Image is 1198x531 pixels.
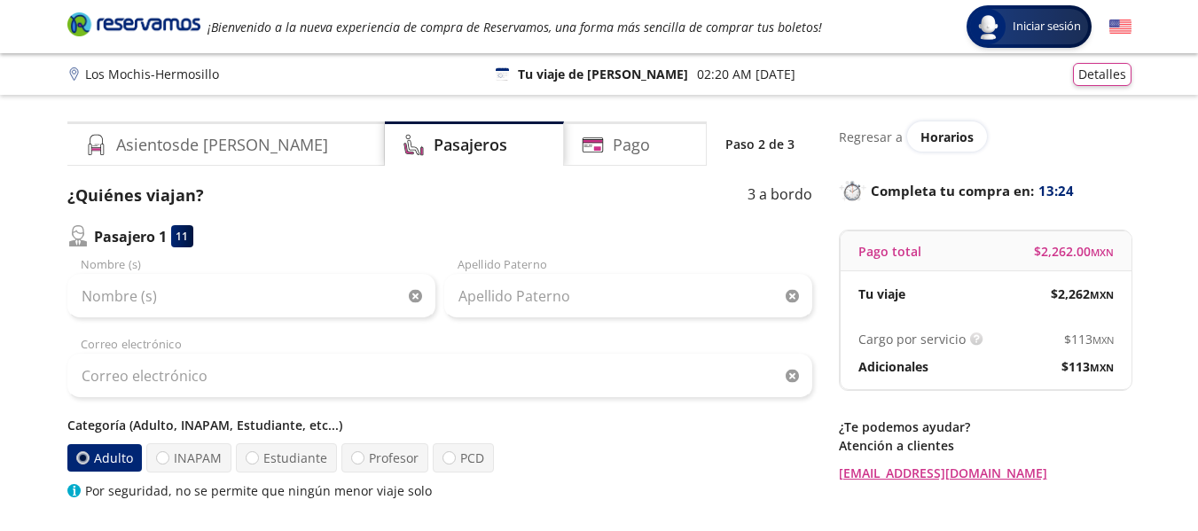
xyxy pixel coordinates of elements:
button: Detalles [1073,63,1131,86]
small: MXN [1092,333,1114,347]
em: ¡Bienvenido a la nueva experiencia de compra de Reservamos, una forma más sencilla de comprar tus... [207,19,822,35]
p: Atención a clientes [839,436,1131,455]
p: Por seguridad, no se permite que ningún menor viaje solo [85,481,432,500]
label: INAPAM [146,443,231,472]
p: Cargo por servicio [858,330,966,348]
p: Categoría (Adulto, INAPAM, Estudiante, etc...) [67,416,812,434]
i: Brand Logo [67,11,200,37]
label: Estudiante [236,443,337,472]
h4: Pago [613,133,650,157]
span: 13:24 [1038,181,1074,201]
p: Pasajero 1 [94,226,167,247]
p: Completa tu compra en : [839,178,1131,203]
div: 11 [171,225,193,247]
p: 3 a bordo [748,184,812,207]
div: Regresar a ver horarios [839,121,1131,152]
h4: Asientos de [PERSON_NAME] [116,133,328,157]
span: Iniciar sesión [1006,18,1088,35]
span: Horarios [920,129,974,145]
label: Profesor [341,443,428,472]
p: Paso 2 de 3 [725,135,795,153]
button: English [1109,16,1131,38]
h4: Pasajeros [434,133,507,157]
p: Adicionales [858,357,928,376]
span: $ 113 [1061,357,1114,376]
label: Adulto [67,444,141,472]
small: MXN [1091,246,1114,259]
iframe: Messagebird Livechat Widget [1095,428,1180,513]
input: Nombre (s) [67,274,435,318]
span: $ 113 [1064,330,1114,348]
p: Tu viaje [858,285,905,303]
input: Correo electrónico [67,354,812,398]
p: ¿Te podemos ayudar? [839,418,1131,436]
p: Regresar a [839,128,903,146]
a: Brand Logo [67,11,200,43]
small: MXN [1090,361,1114,374]
span: $ 2,262 [1051,285,1114,303]
a: [EMAIL_ADDRESS][DOMAIN_NAME] [839,464,1131,482]
span: $ 2,262.00 [1034,242,1114,261]
small: MXN [1090,288,1114,301]
p: Tu viaje de [PERSON_NAME] [518,65,688,83]
p: Pago total [858,242,921,261]
label: PCD [433,443,494,472]
p: Los Mochis - Hermosillo [85,65,219,83]
p: ¿Quiénes viajan? [67,184,204,207]
input: Apellido Paterno [444,274,812,318]
p: 02:20 AM [DATE] [697,65,795,83]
